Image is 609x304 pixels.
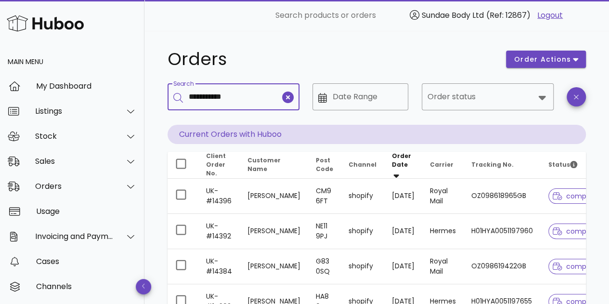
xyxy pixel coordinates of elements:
div: Sales [35,157,114,166]
td: shopify [341,214,384,249]
div: Channels [36,282,137,291]
span: complete [553,263,599,270]
th: Tracking No. [464,152,541,179]
span: Sundae Body Ltd [422,10,484,21]
span: Channel [349,160,376,169]
td: OZ098619422GB [464,249,541,284]
div: My Dashboard [36,81,137,91]
a: Logout [537,10,563,21]
div: Order status [422,83,554,110]
button: order actions [506,51,586,68]
td: [DATE] [384,179,422,214]
td: [PERSON_NAME] [240,179,308,214]
span: complete [553,228,599,235]
td: UK-#14384 [198,249,240,284]
th: Client Order No. [198,152,240,179]
span: complete [553,193,599,199]
p: Current Orders with Huboo [168,125,586,144]
td: Royal Mail [422,179,464,214]
span: Order Date [392,152,411,169]
span: (Ref: 12867) [486,10,531,21]
span: Post Code [316,156,333,173]
td: OZ098618965GB [464,179,541,214]
button: clear icon [282,92,294,103]
td: H01HYA0051197960 [464,214,541,249]
span: Tracking No. [471,160,514,169]
span: Customer Name [247,156,281,173]
td: UK-#14392 [198,214,240,249]
td: G83 0SQ [308,249,341,284]
span: Client Order No. [206,152,226,177]
td: [PERSON_NAME] [240,214,308,249]
div: Stock [35,132,114,141]
th: Post Code [308,152,341,179]
td: NE11 9PJ [308,214,341,249]
div: Usage [36,207,137,216]
td: [DATE] [384,214,422,249]
td: shopify [341,249,384,284]
img: Huboo Logo [7,13,84,34]
span: Status [548,160,577,169]
h1: Orders [168,51,494,68]
td: shopify [341,179,384,214]
th: Channel [341,152,384,179]
label: Search [173,80,194,88]
span: Carrier [430,160,454,169]
td: UK-#14396 [198,179,240,214]
td: [DATE] [384,249,422,284]
td: CM9 6FT [308,179,341,214]
td: Royal Mail [422,249,464,284]
div: Orders [35,182,114,191]
div: Listings [35,106,114,116]
div: Cases [36,257,137,266]
td: [PERSON_NAME] [240,249,308,284]
th: Order Date: Sorted descending. Activate to remove sorting. [384,152,422,179]
div: Invoicing and Payments [35,232,114,241]
span: order actions [514,54,571,65]
td: Hermes [422,214,464,249]
th: Customer Name [240,152,308,179]
th: Carrier [422,152,464,179]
